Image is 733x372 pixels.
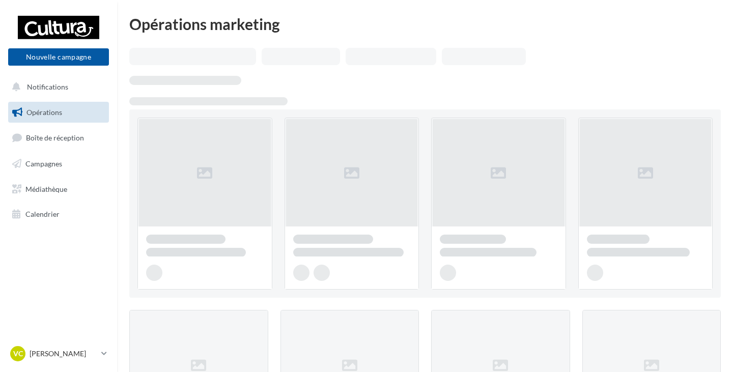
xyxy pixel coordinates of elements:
span: Notifications [27,82,68,91]
button: Nouvelle campagne [8,48,109,66]
a: Boîte de réception [6,127,111,149]
a: Campagnes [6,153,111,175]
a: Opérations [6,102,111,123]
a: Médiathèque [6,179,111,200]
button: Notifications [6,76,107,98]
div: Opérations marketing [129,16,721,32]
a: Calendrier [6,204,111,225]
span: VC [13,349,23,359]
span: Boîte de réception [26,133,84,142]
span: Campagnes [25,159,62,168]
span: Calendrier [25,210,60,218]
a: VC [PERSON_NAME] [8,344,109,363]
p: [PERSON_NAME] [30,349,97,359]
span: Opérations [26,108,62,117]
span: Médiathèque [25,184,67,193]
